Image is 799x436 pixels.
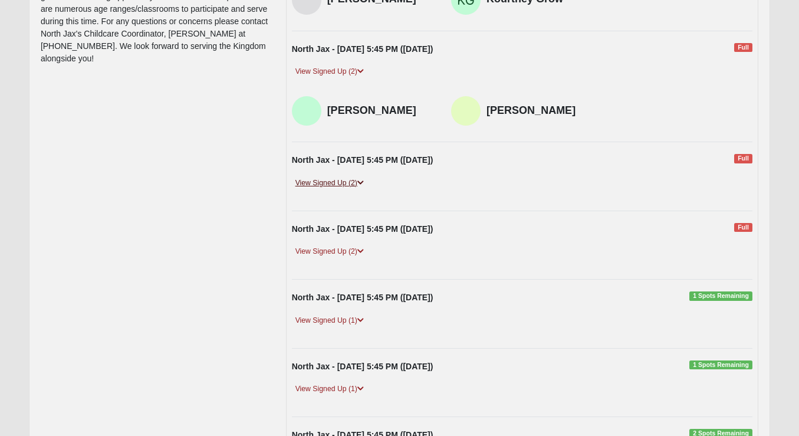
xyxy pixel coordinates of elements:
strong: North Jax - [DATE] 5:45 PM ([DATE]) [292,224,433,234]
a: View Signed Up (1) [292,383,367,395]
span: Full [734,154,752,163]
strong: North Jax - [DATE] 5:45 PM ([DATE]) [292,362,433,371]
img: Chris Lindsey [292,96,321,126]
h4: [PERSON_NAME] [486,104,593,117]
span: 1 Spots Remaining [689,360,752,370]
a: View Signed Up (1) [292,314,367,327]
span: Full [734,43,752,53]
span: 1 Spots Remaining [689,291,752,301]
a: View Signed Up (2) [292,245,367,258]
a: View Signed Up (2) [292,177,367,189]
img: Cristal Finn [451,96,481,126]
strong: North Jax - [DATE] 5:45 PM ([DATE]) [292,293,433,302]
strong: North Jax - [DATE] 5:45 PM ([DATE]) [292,155,433,165]
strong: North Jax - [DATE] 5:45 PM ([DATE]) [292,44,433,54]
h4: [PERSON_NAME] [327,104,433,117]
a: View Signed Up (2) [292,65,367,78]
span: Full [734,223,752,232]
